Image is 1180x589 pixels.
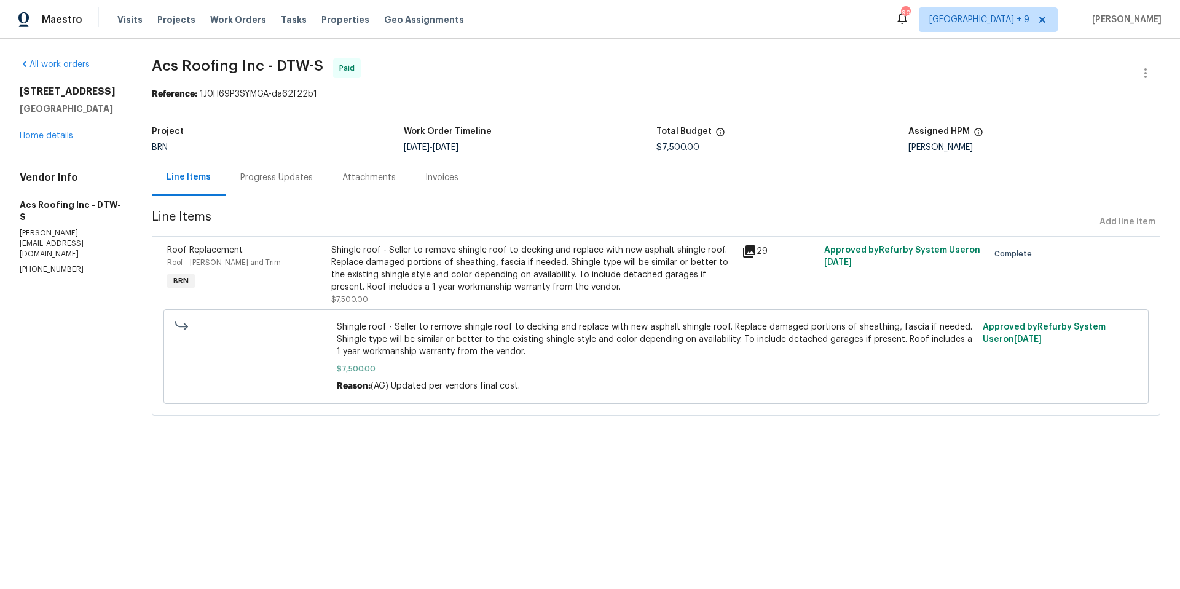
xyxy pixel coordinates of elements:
[42,14,82,26] span: Maestro
[974,127,983,143] span: The hpm assigned to this work order.
[824,246,980,267] span: Approved by Refurby System User on
[240,172,313,184] div: Progress Updates
[281,15,307,24] span: Tasks
[167,259,281,266] span: Roof - [PERSON_NAME] and Trim
[20,264,122,275] p: [PHONE_NUMBER]
[152,90,197,98] b: Reference:
[337,321,975,358] span: Shingle roof - Seller to remove shingle roof to decking and replace with new asphalt shingle roof...
[20,132,73,140] a: Home details
[901,7,910,20] div: 69
[152,211,1095,234] span: Line Items
[20,85,122,98] h2: [STREET_ADDRESS]
[742,244,817,259] div: 29
[20,199,122,223] h5: Acs Roofing Inc - DTW-S
[331,244,734,293] div: Shingle roof - Seller to remove shingle roof to decking and replace with new asphalt shingle roof...
[337,382,371,390] span: Reason:
[331,296,368,303] span: $7,500.00
[321,14,369,26] span: Properties
[404,143,430,152] span: [DATE]
[339,62,360,74] span: Paid
[157,14,195,26] span: Projects
[20,103,122,115] h5: [GEOGRAPHIC_DATA]
[824,258,852,267] span: [DATE]
[20,228,122,259] p: [PERSON_NAME][EMAIL_ADDRESS][DOMAIN_NAME]
[371,382,520,390] span: (AG) Updated per vendors final cost.
[152,88,1160,100] div: 1J0H69P3SYMGA-da62f22b1
[983,323,1106,344] span: Approved by Refurby System User on
[929,14,1029,26] span: [GEOGRAPHIC_DATA] + 9
[433,143,458,152] span: [DATE]
[210,14,266,26] span: Work Orders
[656,127,712,136] h5: Total Budget
[908,143,1160,152] div: [PERSON_NAME]
[1087,14,1162,26] span: [PERSON_NAME]
[20,60,90,69] a: All work orders
[715,127,725,143] span: The total cost of line items that have been proposed by Opendoor. This sum includes line items th...
[404,143,458,152] span: -
[384,14,464,26] span: Geo Assignments
[404,127,492,136] h5: Work Order Timeline
[167,246,243,255] span: Roof Replacement
[117,14,143,26] span: Visits
[167,171,211,183] div: Line Items
[425,172,458,184] div: Invoices
[20,172,122,184] h4: Vendor Info
[908,127,970,136] h5: Assigned HPM
[994,248,1037,260] span: Complete
[168,275,194,287] span: BRN
[656,143,699,152] span: $7,500.00
[152,58,323,73] span: Acs Roofing Inc - DTW-S
[342,172,396,184] div: Attachments
[1014,335,1042,344] span: [DATE]
[152,127,184,136] h5: Project
[337,363,975,375] span: $7,500.00
[152,143,168,152] span: BRN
